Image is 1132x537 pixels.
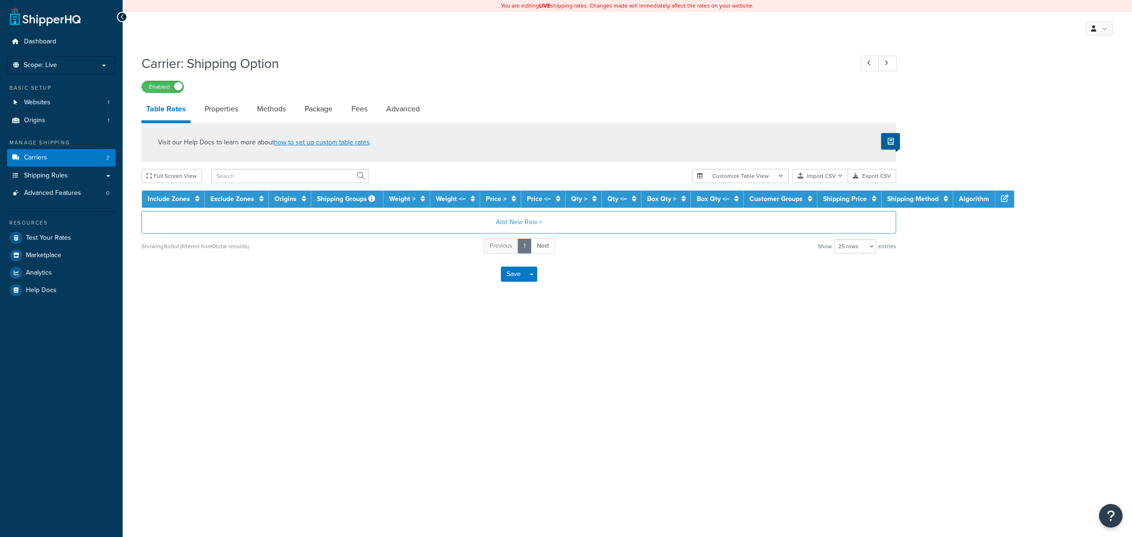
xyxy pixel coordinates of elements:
[531,238,555,254] a: Next
[24,154,47,162] span: Carriers
[861,56,879,71] a: Previous Record
[878,240,896,253] span: entries
[24,189,81,197] span: Advanced Features
[7,185,116,202] a: Advanced Features0
[141,54,843,73] h1: Carrier: Shipping Option
[1099,504,1123,528] button: Open Resource Center
[7,247,116,264] a: Marketplace
[7,94,116,111] li: Websites
[274,137,370,147] a: how to set up custom table rates
[7,185,116,202] li: Advanced Features
[26,269,52,277] span: Analytics
[7,149,116,167] li: Carriers
[7,229,116,246] a: Test Your Rates
[848,169,896,183] button: Export CSV
[200,98,243,120] a: Properties
[501,267,526,282] button: Save
[692,169,789,183] button: Customize Table View
[142,81,183,92] label: Enabled
[389,194,416,204] a: Weight >
[436,194,466,204] a: Weight <=
[141,211,896,234] button: Add New Row +
[7,84,116,92] div: Basic Setup
[7,167,116,185] a: Shipping Rules
[141,240,249,253] div: Showing 1 to 0 of (filtered from 0 total records)
[697,194,729,204] a: Box Qty <=
[141,169,202,183] button: Full Screen View
[539,1,550,10] b: LIVE
[792,169,848,183] button: Import CSV
[887,194,939,204] a: Shipping Method
[210,194,254,204] a: Exclude Zones
[24,172,68,180] span: Shipping Rules
[953,191,995,208] th: Algorithm
[7,112,116,129] a: Origins1
[141,98,191,123] a: Table Rates
[347,98,372,120] a: Fees
[108,99,109,107] span: 1
[211,169,369,183] input: Search
[158,137,371,148] p: Visit our Help Docs to learn more about .
[106,189,109,197] span: 0
[106,154,109,162] span: 2
[275,194,297,204] a: Origins
[311,191,383,208] th: Shipping Groups
[818,240,832,253] span: Show
[878,56,897,71] a: Next Record
[24,61,57,69] span: Scope: Live
[108,117,109,125] span: 1
[823,194,867,204] a: Shipping Price
[148,194,190,204] a: Include Zones
[486,194,507,204] a: Price >
[608,194,627,204] a: Qty <=
[26,286,57,294] span: Help Docs
[26,252,61,260] span: Marketplace
[527,194,551,204] a: Price <=
[382,98,424,120] a: Advanced
[647,194,676,204] a: Box Qty >
[881,133,900,150] button: Show Help Docs
[300,98,337,120] a: Package
[490,241,512,250] span: Previous
[517,238,532,254] a: 1
[7,139,116,147] div: Manage Shipping
[24,99,50,107] span: Websites
[749,194,803,204] a: Customer Groups
[24,38,56,46] span: Dashboard
[7,219,116,227] div: Resources
[7,94,116,111] a: Websites1
[571,194,587,204] a: Qty >
[252,98,291,120] a: Methods
[483,238,518,254] a: Previous
[26,234,71,242] span: Test Your Rates
[7,282,116,299] a: Help Docs
[7,149,116,167] a: Carriers2
[537,241,549,250] span: Next
[7,112,116,129] li: Origins
[24,117,45,125] span: Origins
[7,33,116,50] a: Dashboard
[7,264,116,281] a: Analytics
